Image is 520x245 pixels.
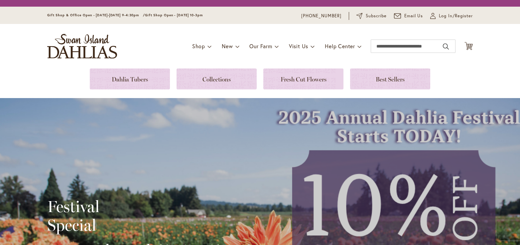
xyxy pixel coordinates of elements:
[325,43,355,50] span: Help Center
[289,43,308,50] span: Visit Us
[301,13,341,19] a: [PHONE_NUMBER]
[394,13,423,19] a: Email Us
[404,13,423,19] span: Email Us
[47,13,145,17] span: Gift Shop & Office Open - [DATE]-[DATE] 9-4:30pm /
[366,13,387,19] span: Subscribe
[439,13,473,19] span: Log In/Register
[222,43,233,50] span: New
[249,43,272,50] span: Our Farm
[47,197,220,234] h2: Festival Special
[145,13,203,17] span: Gift Shop Open - [DATE] 10-3pm
[47,34,117,59] a: store logo
[443,41,449,52] button: Search
[192,43,205,50] span: Shop
[356,13,387,19] a: Subscribe
[430,13,473,19] a: Log In/Register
